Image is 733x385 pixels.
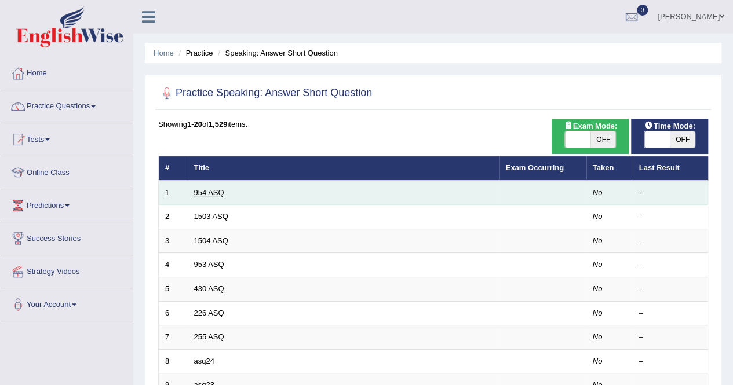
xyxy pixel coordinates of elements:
[209,120,228,129] b: 1,529
[194,236,228,245] a: 1504 ASQ
[188,156,499,181] th: Title
[194,284,224,293] a: 430 ASQ
[1,255,133,284] a: Strategy Videos
[159,156,188,181] th: #
[159,229,188,253] td: 3
[593,212,603,221] em: No
[1,156,133,185] a: Online Class
[670,131,695,148] span: OFF
[154,49,174,57] a: Home
[639,188,702,199] div: –
[639,236,702,247] div: –
[159,325,188,350] td: 7
[593,357,603,365] em: No
[586,156,633,181] th: Taken
[158,119,708,130] div: Showing of items.
[559,120,622,132] span: Exam Mode:
[158,85,372,102] h2: Practice Speaking: Answer Short Question
[1,57,133,86] a: Home
[194,357,214,365] a: asq24
[194,212,228,221] a: 1503 ASQ
[593,188,603,197] em: No
[159,253,188,277] td: 4
[593,332,603,341] em: No
[159,277,188,302] td: 5
[187,120,202,129] b: 1-20
[194,309,224,317] a: 226 ASQ
[194,260,224,269] a: 953 ASQ
[593,236,603,245] em: No
[1,123,133,152] a: Tests
[590,131,616,148] span: OFF
[1,288,133,317] a: Your Account
[593,284,603,293] em: No
[1,189,133,218] a: Predictions
[1,222,133,251] a: Success Stories
[194,188,224,197] a: 954 ASQ
[159,181,188,205] td: 1
[1,90,133,119] a: Practice Questions
[639,211,702,222] div: –
[215,47,338,58] li: Speaking: Answer Short Question
[640,120,700,132] span: Time Mode:
[552,119,629,154] div: Show exams occurring in exams
[593,309,603,317] em: No
[506,163,564,172] a: Exam Occurring
[194,332,224,341] a: 255 ASQ
[639,308,702,319] div: –
[639,356,702,367] div: –
[159,349,188,373] td: 8
[593,260,603,269] em: No
[159,205,188,229] td: 2
[639,332,702,343] div: –
[639,259,702,270] div: –
[633,156,708,181] th: Last Result
[637,5,648,16] span: 0
[639,284,702,295] div: –
[159,301,188,325] td: 6
[176,47,213,58] li: Practice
